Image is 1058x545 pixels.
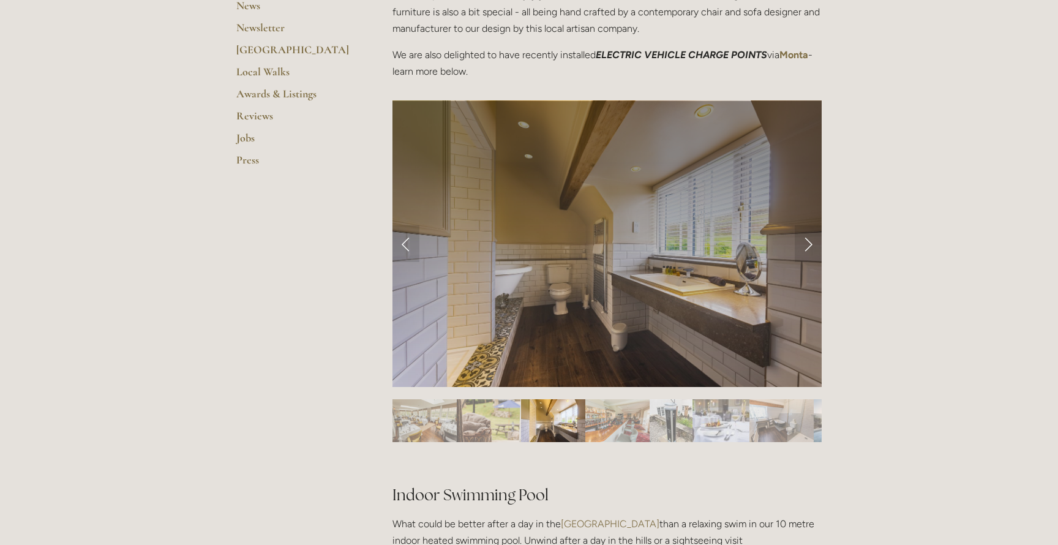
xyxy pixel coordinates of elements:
p: We are also delighted to have recently installed via - learn more below. [392,47,822,80]
img: Slide 7 [749,399,814,442]
a: Previous Slide [392,225,419,262]
img: Slide 1 [392,399,457,442]
img: Slide 3 [521,399,585,442]
img: Slide 4 [585,399,650,442]
a: [GEOGRAPHIC_DATA] [236,43,353,65]
a: Reviews [236,109,353,131]
img: Slide 6 [692,399,749,442]
a: Press [236,153,353,175]
a: Jobs [236,131,353,153]
em: ELECTRIC VEHICLE CHARGE POINTS [596,49,767,61]
a: Local Walks [236,65,353,87]
a: Monta [779,49,808,61]
a: Next Slide [795,225,822,262]
img: Slide 5 [650,399,692,442]
a: Newsletter [236,21,353,43]
a: Awards & Listings [236,87,353,109]
img: Slide 8 [814,399,871,442]
img: Slide 2 [457,399,521,442]
h2: Indoor Swimming Pool [392,463,822,506]
a: [GEOGRAPHIC_DATA] [561,518,659,530]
